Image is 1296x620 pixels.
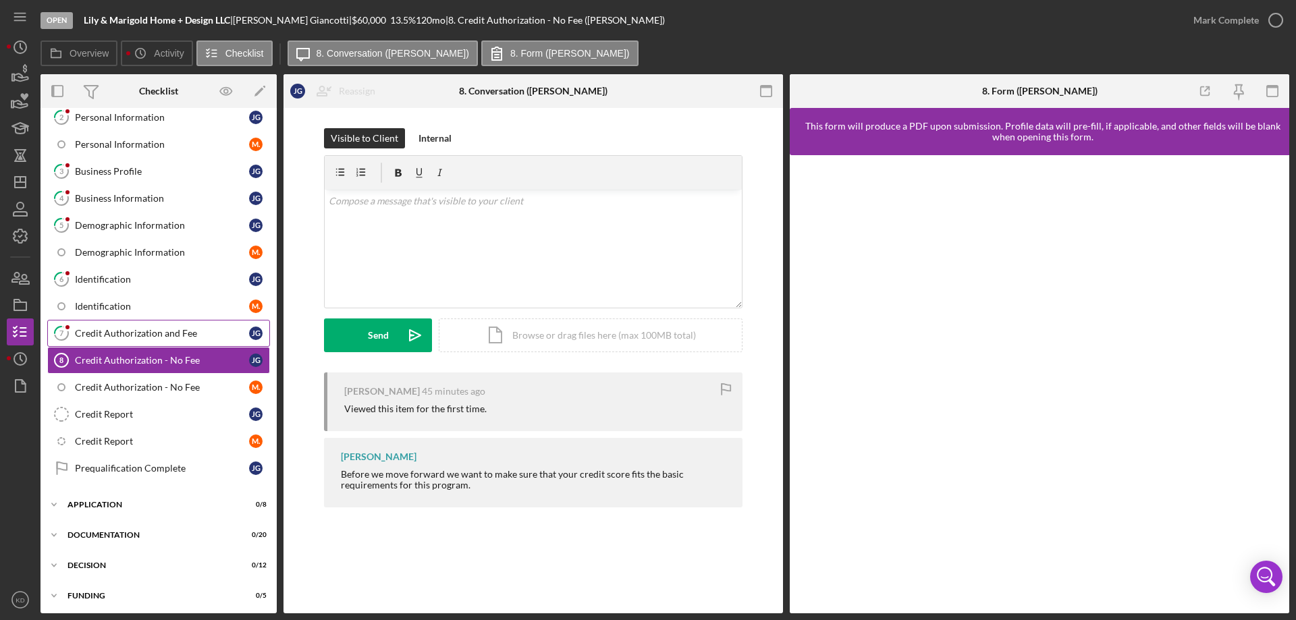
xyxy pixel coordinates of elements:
[1193,7,1259,34] div: Mark Complete
[75,193,249,204] div: Business Information
[16,596,24,604] text: KD
[75,247,249,258] div: Demographic Information
[242,561,267,569] div: 0 / 12
[75,382,249,393] div: Credit Authorization - No Fee
[412,128,458,148] button: Internal
[47,239,270,266] a: Demographic InformationM.
[249,300,263,313] div: M .
[40,12,73,29] div: Open
[249,461,263,475] div: J G
[446,15,665,26] div: | 8. Credit Authorization - No Fee ([PERSON_NAME])
[344,386,420,397] div: [PERSON_NAME]
[67,592,233,600] div: Funding
[75,139,249,150] div: Personal Information
[341,451,416,462] div: [PERSON_NAME]
[242,531,267,539] div: 0 / 20
[249,165,263,178] div: J G
[288,40,478,66] button: 8. Conversation ([PERSON_NAME])
[242,501,267,509] div: 0 / 8
[154,48,184,59] label: Activity
[75,301,249,312] div: Identification
[75,355,249,366] div: Credit Authorization - No Fee
[249,407,263,421] div: J G
[352,14,386,26] span: $60,000
[47,104,270,131] a: 2Personal InformationJG
[249,138,263,151] div: M .
[341,469,729,490] div: Before we move forward we want to make sure that your credit score fits the basic requirements fo...
[459,86,607,96] div: 8. Conversation ([PERSON_NAME])
[75,220,249,231] div: Demographic Information
[249,434,263,448] div: M .
[47,347,270,374] a: 8Credit Authorization - No FeeJG
[324,318,432,352] button: Send
[75,274,249,285] div: Identification
[75,166,249,177] div: Business Profile
[249,219,263,232] div: J G
[84,15,233,26] div: |
[75,112,249,123] div: Personal Information
[75,463,249,474] div: Prequalification Complete
[416,15,446,26] div: 120 mo
[339,78,375,105] div: Reassign
[324,128,405,148] button: Visible to Client
[225,48,264,59] label: Checklist
[84,14,230,26] b: Lily & Marigold Home + Design LLC
[59,113,63,121] tspan: 2
[803,169,1277,600] iframe: Lenderfit form
[47,428,270,455] a: Credit ReportM.
[47,212,270,239] a: 5Demographic InformationJG
[249,327,263,340] div: J G
[344,403,487,414] div: Viewed this item for the first time.
[422,386,485,397] time: 2025-09-05 19:35
[249,354,263,367] div: J G
[47,158,270,185] a: 3Business ProfileJG
[59,221,63,229] tspan: 5
[75,328,249,339] div: Credit Authorization and Fee
[1180,7,1289,34] button: Mark Complete
[139,86,178,96] div: Checklist
[121,40,192,66] button: Activity
[7,586,34,613] button: KD
[47,401,270,428] a: Credit ReportJG
[59,194,64,202] tspan: 4
[67,531,233,539] div: Documentation
[249,192,263,205] div: J G
[233,15,352,26] div: [PERSON_NAME] Giancotti |
[47,320,270,347] a: 7Credit Authorization and FeeJG
[481,40,639,66] button: 8. Form ([PERSON_NAME])
[317,48,469,59] label: 8. Conversation ([PERSON_NAME])
[59,329,64,337] tspan: 7
[390,15,416,26] div: 13.5 %
[368,318,389,352] div: Send
[249,111,263,124] div: J G
[75,409,249,420] div: Credit Report
[290,84,305,98] div: J G
[249,381,263,394] div: M .
[796,121,1289,142] div: This form will produce a PDF upon submission. Profile data will pre-fill, if applicable, and othe...
[40,40,117,66] button: Overview
[67,561,233,569] div: Decision
[47,455,270,482] a: Prequalification CompleteJG
[59,167,63,175] tspan: 3
[242,592,267,600] div: 0 / 5
[982,86,1098,96] div: 8. Form ([PERSON_NAME])
[47,374,270,401] a: Credit Authorization - No FeeM.
[510,48,630,59] label: 8. Form ([PERSON_NAME])
[1250,561,1282,593] div: Open Intercom Messenger
[418,128,452,148] div: Internal
[75,436,249,447] div: Credit Report
[331,128,398,148] div: Visible to Client
[47,185,270,212] a: 4Business InformationJG
[70,48,109,59] label: Overview
[47,131,270,158] a: Personal InformationM.
[59,356,63,364] tspan: 8
[196,40,273,66] button: Checklist
[59,275,64,283] tspan: 6
[249,273,263,286] div: J G
[67,501,233,509] div: Application
[283,78,389,105] button: JGReassign
[47,266,270,293] a: 6IdentificationJG
[249,246,263,259] div: M .
[47,293,270,320] a: IdentificationM.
